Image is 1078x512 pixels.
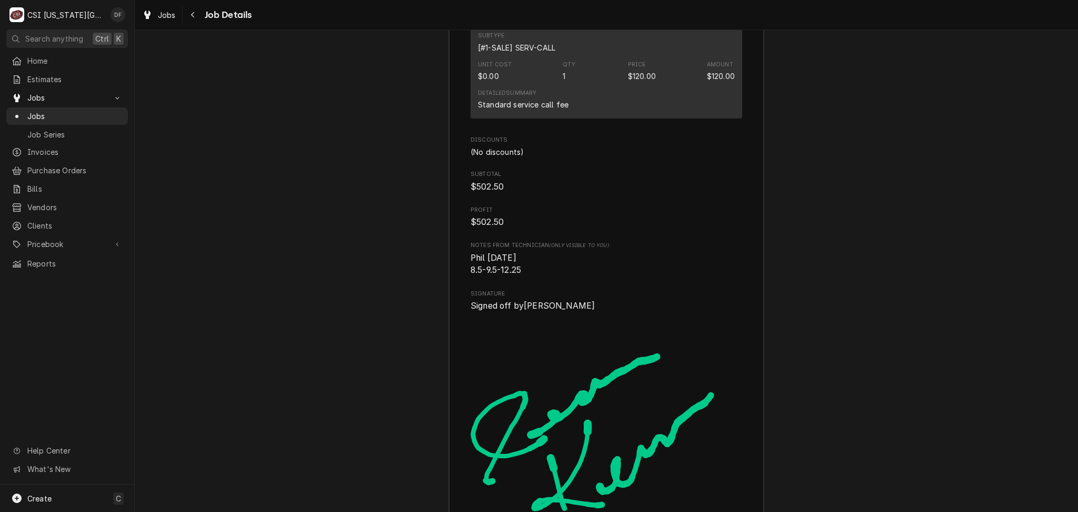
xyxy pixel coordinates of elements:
span: Pricebook [27,239,107,250]
div: Cost [478,61,512,82]
a: Jobs [138,6,180,24]
span: Purchase Orders [27,165,123,176]
span: K [116,33,121,44]
a: Job Series [6,126,128,143]
span: $502.50 [471,182,504,192]
span: Signed Off By [471,300,742,312]
span: Subtotal [471,181,742,193]
span: Estimates [27,74,123,85]
a: Vendors [6,199,128,216]
div: Cost [478,71,499,82]
span: Home [27,55,123,66]
span: Jobs [27,92,107,103]
div: Profit [471,206,742,229]
span: Profit [471,216,742,229]
span: [object Object] [471,252,742,277]
span: Search anything [25,33,83,44]
div: C [9,7,24,22]
span: Vendors [27,202,123,213]
span: Clients [27,220,123,231]
span: Help Center [27,445,122,456]
div: CSI [US_STATE][GEOGRAPHIC_DATA] [27,9,105,21]
div: Qty. [563,61,577,69]
span: Phil [DATE] 8.5-9.5-12.25 [471,253,521,275]
div: Quantity [563,61,577,82]
span: Discounts [471,136,742,144]
span: Job Series [27,129,123,140]
div: Price [628,71,656,82]
div: Amount [707,71,735,82]
div: David Fannin's Avatar [111,7,125,22]
a: Reports [6,255,128,272]
a: Go to What's New [6,460,128,478]
a: Jobs [6,107,128,125]
a: Go to Pricebook [6,235,128,253]
span: Jobs [158,9,176,21]
span: (Only Visible to You) [549,242,608,248]
span: Profit [471,206,742,214]
span: Invoices [27,146,123,157]
div: Subtype [478,42,555,53]
div: Discounts List [471,146,742,157]
div: Discounts [471,136,742,157]
div: Subtotal [471,170,742,193]
span: Signature [471,290,742,298]
div: Amount [707,61,733,69]
span: What's New [27,464,122,475]
div: Quantity [563,71,565,82]
button: Search anythingCtrlK [6,29,128,48]
div: DF [111,7,125,22]
a: Bills [6,180,128,198]
span: C [116,493,121,504]
a: Clients [6,217,128,234]
div: Detailed Summary [478,89,536,97]
span: Subtotal [471,170,742,179]
a: Invoices [6,143,128,161]
a: Home [6,52,128,70]
div: Price [628,61,656,82]
div: Subtype [478,32,504,40]
a: Purchase Orders [6,162,128,179]
div: Subtype [478,32,555,53]
span: Notes from Technician [471,241,742,250]
div: [object Object] [471,241,742,277]
span: Job Details [202,8,252,22]
div: CSI Kansas City's Avatar [9,7,24,22]
a: Go to Jobs [6,89,128,106]
div: Standard service call fee [478,99,568,110]
div: Unit Cost [478,61,512,69]
span: $502.50 [471,217,504,227]
span: Bills [27,183,123,194]
div: Amount [707,61,735,82]
span: Jobs [27,111,123,122]
button: Navigate back [185,6,202,23]
span: Reports [27,258,123,269]
div: Price [628,61,646,69]
a: Estimates [6,71,128,88]
span: Ctrl [95,33,109,44]
span: Create [27,494,52,503]
a: Go to Help Center [6,442,128,459]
